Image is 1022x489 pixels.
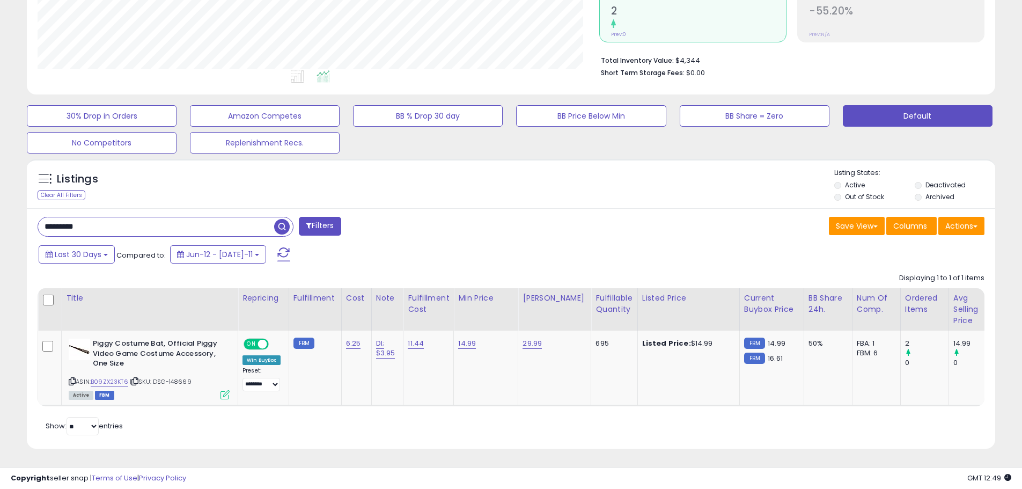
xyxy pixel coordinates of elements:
label: Archived [925,192,954,201]
div: Fulfillment [293,293,337,304]
img: 31bGu9NohKL._SL40_.jpg [69,339,90,360]
span: Jun-12 - [DATE]-11 [186,249,253,260]
b: Listed Price: [642,338,691,348]
h2: -55.20% [809,5,984,19]
span: Columns [893,221,927,231]
span: Compared to: [116,250,166,260]
div: seller snap | | [11,473,186,484]
div: Clear All Filters [38,190,85,200]
div: Listed Price [642,293,735,304]
button: 30% Drop in Orders [27,105,177,127]
a: 6.25 [346,338,361,349]
div: Win BuyBox [242,355,281,365]
button: Filters [299,217,341,236]
small: FBM [744,353,765,364]
button: Amazon Competes [190,105,340,127]
button: BB Price Below Min [516,105,666,127]
span: 14.99 [768,338,785,348]
div: 695 [595,339,629,348]
div: Cost [346,293,367,304]
span: FBM [95,391,114,400]
span: ON [245,340,258,349]
div: 0 [905,358,949,368]
h5: Listings [57,172,98,187]
span: Last 30 Days [55,249,101,260]
small: FBM [293,338,314,349]
button: Replenishment Recs. [190,132,340,154]
div: Num of Comp. [857,293,896,315]
small: FBM [744,338,765,349]
b: Short Term Storage Fees: [601,68,685,77]
a: 14.99 [458,338,476,349]
b: Total Inventory Value: [601,56,674,65]
div: Title [66,293,233,304]
button: BB Share = Zero [680,105,829,127]
div: Displaying 1 to 1 of 1 items [899,273,984,283]
span: Show: entries [46,421,123,431]
h2: 2 [611,5,786,19]
span: OFF [267,340,284,349]
a: Privacy Policy [139,473,186,483]
span: | SKU: DSG-148669 [130,377,192,386]
div: 2 [905,339,949,348]
div: FBM: 6 [857,348,892,358]
div: FBA: 1 [857,339,892,348]
small: Prev: N/A [809,31,830,38]
a: Terms of Use [92,473,137,483]
li: $4,344 [601,53,976,66]
small: Prev: 0 [611,31,626,38]
button: BB % Drop 30 day [353,105,503,127]
p: Listing States: [834,168,995,178]
strong: Copyright [11,473,50,483]
div: Repricing [242,293,284,304]
span: All listings currently available for purchase on Amazon [69,391,93,400]
button: Default [843,105,992,127]
div: Preset: [242,367,281,391]
a: DI; $3.95 [376,338,395,359]
a: 29.99 [523,338,542,349]
button: Actions [938,217,984,235]
div: Fulfillment Cost [408,293,449,315]
span: 16.61 [768,353,783,363]
div: 14.99 [953,339,997,348]
b: Piggy Costume Bat, Official Piggy Video Game Costume Accessory, One Size [93,339,223,371]
button: Last 30 Days [39,245,115,264]
span: $0.00 [686,68,705,78]
div: Note [376,293,399,304]
button: Save View [829,217,885,235]
button: Columns [886,217,937,235]
span: 2025-08-11 12:49 GMT [967,473,1011,483]
div: ASIN: [69,339,230,398]
div: 0 [953,358,997,368]
a: 11.44 [408,338,424,349]
label: Deactivated [925,180,966,189]
a: B09ZX23KT6 [91,377,128,386]
div: [PERSON_NAME] [523,293,586,304]
div: Ordered Items [905,293,944,315]
div: Min Price [458,293,513,304]
label: Out of Stock [845,192,884,201]
button: Jun-12 - [DATE]-11 [170,245,266,264]
div: 50% [808,339,844,348]
div: $14.99 [642,339,731,348]
div: BB Share 24h. [808,293,848,315]
div: Avg Selling Price [953,293,992,326]
button: No Competitors [27,132,177,154]
div: Fulfillable Quantity [595,293,633,315]
div: Current Buybox Price [744,293,799,315]
label: Active [845,180,865,189]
